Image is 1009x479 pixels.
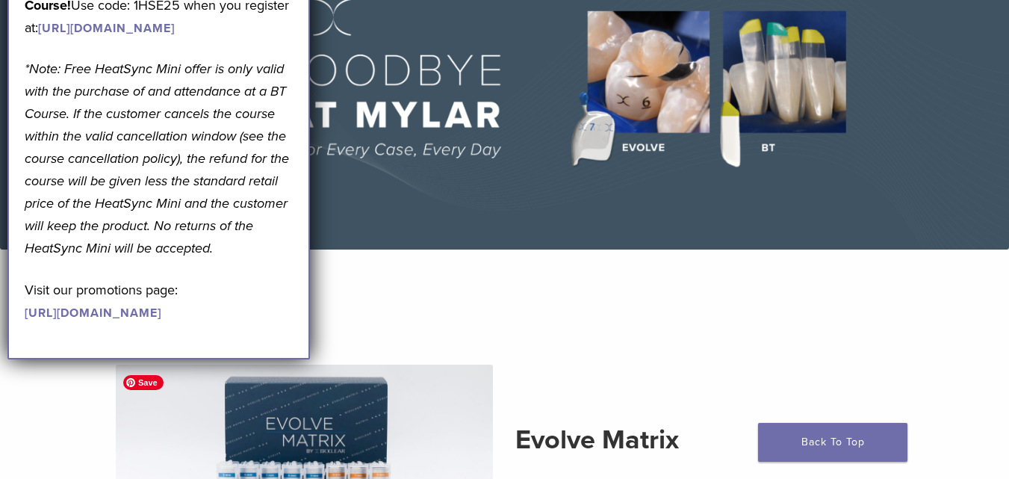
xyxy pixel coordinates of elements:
a: [URL][DOMAIN_NAME] [25,306,161,321]
h2: Evolve Matrix [515,422,892,458]
a: Back To Top [758,423,907,462]
a: [URL][DOMAIN_NAME] [38,21,175,36]
p: Visit our promotions page: [25,279,293,324]
em: *Note: Free HeatSync Mini offer is only valid with the purchase of and attendance at a BT Course.... [25,61,289,256]
span: Save [123,375,164,390]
